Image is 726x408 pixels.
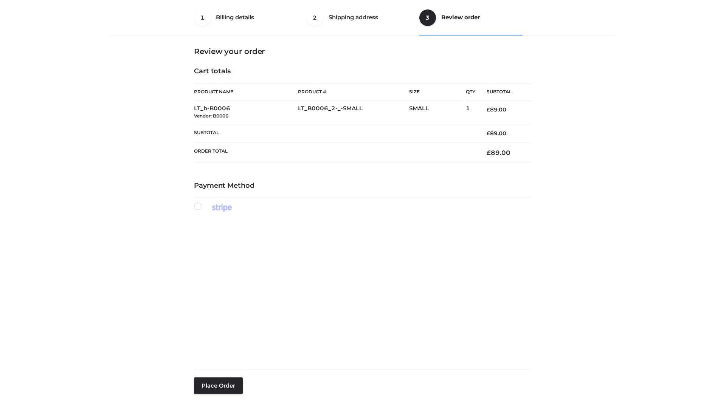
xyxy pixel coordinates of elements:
[475,83,532,100] th: Subtotal
[194,143,475,163] th: Order Total
[194,67,532,76] h4: Cart totals
[487,149,510,156] bdi: 89.00
[409,83,462,100] th: Size
[409,100,466,124] td: SMALL
[194,377,243,394] button: Place order
[487,106,506,113] bdi: 89.00
[192,220,531,357] iframe: Secure payment input frame
[194,124,475,142] th: Subtotal
[487,130,506,137] bdi: 89.00
[194,182,532,190] h4: Payment Method
[194,113,228,119] small: Vendor: B0006
[298,100,409,124] td: LT_B0006_2-_-SMALL
[194,83,298,100] th: Product Name
[487,130,490,137] span: £
[466,100,475,124] td: 1
[194,47,532,56] h3: Review your order
[487,106,490,113] span: £
[298,83,409,100] th: Product #
[466,83,475,100] th: Qty
[487,149,491,156] span: £
[194,100,298,124] td: LT_b-B0006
